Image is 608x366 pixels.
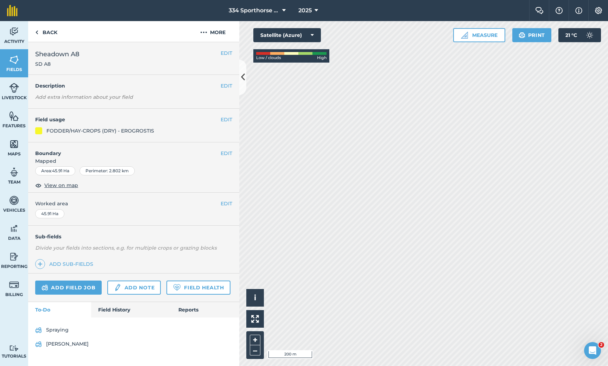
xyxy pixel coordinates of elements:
[35,49,80,59] span: Sheadown A8
[583,28,597,42] img: svg+xml;base64,PD94bWwgdmVyc2lvbj0iMS4wIiBlbmNvZGluZz0idXRmLTgiPz4KPCEtLSBHZW5lcmF0b3I6IEFkb2JlIE...
[512,28,552,42] button: Print
[9,223,19,234] img: svg+xml;base64,PD94bWwgdmVyc2lvbj0iMS4wIiBlbmNvZGluZz0idXRmLTgiPz4KPCEtLSBHZW5lcmF0b3I6IEFkb2JlIE...
[256,55,281,61] span: Low / clouds
[35,181,78,190] button: View on map
[42,283,48,292] img: svg+xml;base64,PD94bWwgdmVyc2lvbj0iMS4wIiBlbmNvZGluZz0idXRmLTgiPz4KPCEtLSBHZW5lcmF0b3I6IEFkb2JlIE...
[9,167,19,178] img: svg+xml;base64,PD94bWwgdmVyc2lvbj0iMS4wIiBlbmNvZGluZz0idXRmLTgiPz4KPCEtLSBHZW5lcmF0b3I6IEFkb2JlIE...
[9,195,19,206] img: svg+xml;base64,PD94bWwgdmVyc2lvbj0iMS4wIiBlbmNvZGluZz0idXRmLTgiPz4KPCEtLSBHZW5lcmF0b3I6IEFkb2JlIE...
[250,345,260,355] button: –
[221,82,232,90] button: EDIT
[565,28,577,42] span: 21 ° C
[166,281,230,295] a: Field Health
[221,149,232,157] button: EDIT
[9,54,19,65] img: svg+xml;base64,PHN2ZyB4bWxucz0iaHR0cDovL3d3dy53My5vcmcvMjAwMC9zdmciIHdpZHRoPSI1NiIgaGVpZ2h0PSI2MC...
[35,166,75,175] div: Area : 45.91 Ha
[35,326,42,334] img: svg+xml;base64,PD94bWwgdmVyc2lvbj0iMS4wIiBlbmNvZGluZz0idXRmLTgiPz4KPCEtLSBHZW5lcmF0b3I6IEFkb2JlIE...
[251,315,259,323] img: Four arrows, one pointing top left, one top right, one bottom right and the last bottom left
[35,28,38,37] img: svg+xml;base64,PHN2ZyB4bWxucz0iaHR0cDovL3d3dy53My5vcmcvMjAwMC9zdmciIHdpZHRoPSI5IiBoZWlnaHQ9IjI0Ii...
[35,200,232,207] span: Worked area
[35,116,221,123] h4: Field usage
[28,21,64,42] a: Back
[9,345,19,352] img: svg+xml;base64,PD94bWwgdmVyc2lvbj0iMS4wIiBlbmNvZGluZz0idXRmLTgiPz4KPCEtLSBHZW5lcmF0b3I6IEFkb2JlIE...
[555,7,563,14] img: A question mark icon
[317,55,327,61] span: High
[200,28,207,37] img: svg+xml;base64,PHN2ZyB4bWxucz0iaHR0cDovL3d3dy53My5vcmcvMjAwMC9zdmciIHdpZHRoPSIyMCIgaGVpZ2h0PSIyNC...
[254,293,256,302] span: i
[35,181,42,190] img: svg+xml;base64,PHN2ZyB4bWxucz0iaHR0cDovL3d3dy53My5vcmcvMjAwMC9zdmciIHdpZHRoPSIxOCIgaGVpZ2h0PSIyNC...
[91,302,171,317] a: Field History
[9,111,19,121] img: svg+xml;base64,PHN2ZyB4bWxucz0iaHR0cDovL3d3dy53My5vcmcvMjAwMC9zdmciIHdpZHRoPSI1NiIgaGVpZ2h0PSI2MC...
[7,5,18,16] img: fieldmargin Logo
[35,259,96,269] a: Add sub-fields
[9,139,19,149] img: svg+xml;base64,PHN2ZyB4bWxucz0iaHR0cDovL3d3dy53My5vcmcvMjAwMC9zdmciIHdpZHRoPSI1NiIgaGVpZ2h0PSI2MC...
[598,342,604,348] span: 2
[535,7,544,14] img: Two speech bubbles overlapping with the left bubble in the forefront
[575,6,582,15] img: svg+xml;base64,PHN2ZyB4bWxucz0iaHR0cDovL3d3dy53My5vcmcvMjAwMC9zdmciIHdpZHRoPSIxNyIgaGVpZ2h0PSIxNy...
[558,28,601,42] button: 21 °C
[519,31,525,39] img: svg+xml;base64,PHN2ZyB4bWxucz0iaHR0cDovL3d3dy53My5vcmcvMjAwMC9zdmciIHdpZHRoPSIxOSIgaGVpZ2h0PSIyNC...
[250,335,260,345] button: +
[44,181,78,189] span: View on map
[35,209,64,218] div: 45.91 Ha
[35,245,217,251] em: Divide your fields into sections, e.g. for multiple crops or grazing blocks
[9,280,19,290] img: svg+xml;base64,PD94bWwgdmVyc2lvbj0iMS4wIiBlbmNvZGluZz0idXRmLTgiPz4KPCEtLSBHZW5lcmF0b3I6IEFkb2JlIE...
[594,7,603,14] img: A cog icon
[35,94,133,100] em: Add extra information about your field
[9,83,19,93] img: svg+xml;base64,PD94bWwgdmVyc2lvbj0iMS4wIiBlbmNvZGluZz0idXRmLTgiPz4KPCEtLSBHZW5lcmF0b3I6IEFkb2JlIE...
[9,251,19,262] img: svg+xml;base64,PD94bWwgdmVyc2lvbj0iMS4wIiBlbmNvZGluZz0idXRmLTgiPz4KPCEtLSBHZW5lcmF0b3I6IEFkb2JlIE...
[35,325,232,336] a: Spraying
[253,28,321,42] button: Satellite (Azure)
[246,289,264,307] button: i
[35,339,232,350] a: [PERSON_NAME]
[221,116,232,123] button: EDIT
[229,6,279,15] span: 334 Sporthorse Stud
[28,142,221,157] h4: Boundary
[298,6,312,15] span: 2025
[35,281,102,295] a: Add field job
[80,166,135,175] div: Perimeter : 2.802 km
[221,49,232,57] button: EDIT
[461,32,468,39] img: Ruler icon
[107,281,161,295] a: Add note
[28,233,239,240] h4: Sub-fields
[28,302,91,317] a: To-Do
[453,28,505,42] button: Measure
[35,60,80,68] span: SD A8
[46,127,154,135] div: FODDER/HAY-CROPS (DRY) - EROGROSTIS
[221,200,232,207] button: EDIT
[114,283,121,292] img: svg+xml;base64,PD94bWwgdmVyc2lvbj0iMS4wIiBlbmNvZGluZz0idXRmLTgiPz4KPCEtLSBHZW5lcmF0b3I6IEFkb2JlIE...
[9,26,19,37] img: svg+xml;base64,PD94bWwgdmVyc2lvbj0iMS4wIiBlbmNvZGluZz0idXRmLTgiPz4KPCEtLSBHZW5lcmF0b3I6IEFkb2JlIE...
[35,340,42,348] img: svg+xml;base64,PD94bWwgdmVyc2lvbj0iMS4wIiBlbmNvZGluZz0idXRmLTgiPz4KPCEtLSBHZW5lcmF0b3I6IEFkb2JlIE...
[28,157,239,165] span: Mapped
[186,21,239,42] button: More
[38,260,43,268] img: svg+xml;base64,PHN2ZyB4bWxucz0iaHR0cDovL3d3dy53My5vcmcvMjAwMC9zdmciIHdpZHRoPSIxNCIgaGVpZ2h0PSIyNC...
[171,302,239,317] a: Reports
[584,342,601,359] iframe: Intercom live chat
[35,82,232,90] h4: Description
